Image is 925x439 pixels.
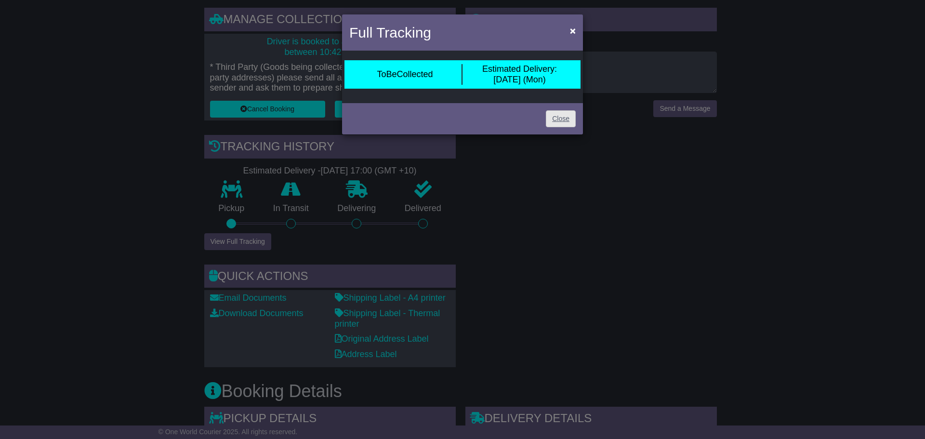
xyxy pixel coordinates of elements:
[482,64,557,74] span: Estimated Delivery:
[570,25,576,36] span: ×
[377,69,433,80] div: ToBeCollected
[565,21,581,40] button: Close
[546,110,576,127] a: Close
[349,22,431,43] h4: Full Tracking
[482,64,557,85] div: [DATE] (Mon)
